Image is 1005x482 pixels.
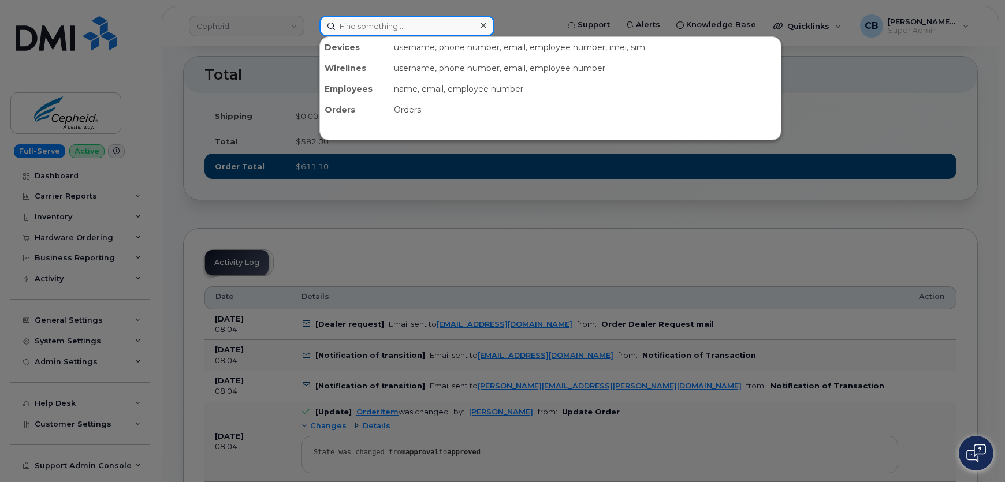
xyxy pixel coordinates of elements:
[966,444,986,462] img: Open chat
[389,79,781,99] div: name, email, employee number
[320,79,389,99] div: Employees
[319,16,494,36] input: Find something...
[320,37,389,58] div: Devices
[320,58,389,79] div: Wirelines
[389,99,781,120] div: Orders
[320,99,389,120] div: Orders
[389,37,781,58] div: username, phone number, email, employee number, imei, sim
[389,58,781,79] div: username, phone number, email, employee number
